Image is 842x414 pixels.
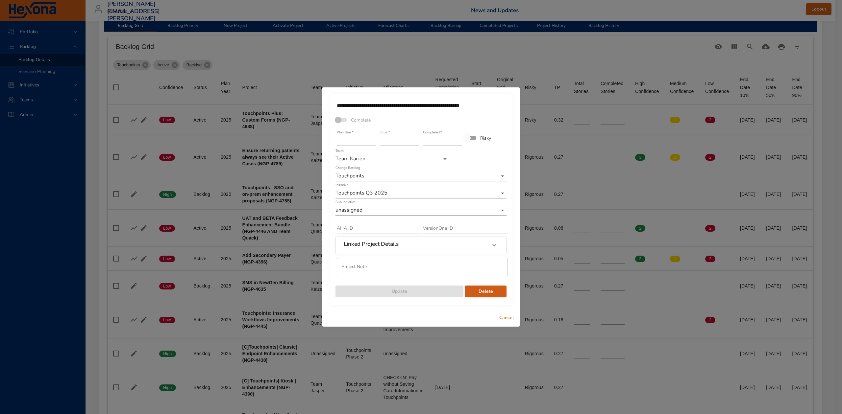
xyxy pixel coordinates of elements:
[335,149,344,153] label: Team
[465,286,507,298] button: Delete
[480,135,491,142] span: Risky
[335,171,507,181] div: Touchpoints
[470,287,501,296] span: Delete
[351,117,371,124] span: Complete
[335,183,348,187] label: Initiative
[336,237,506,253] div: Linked Project Details
[380,131,390,134] label: Total
[423,131,442,134] label: Completed
[335,154,449,164] div: Team Kaizen
[335,205,507,216] div: unassigned
[344,241,399,247] h6: Linked Project Details
[499,314,514,322] span: Cancel
[335,188,507,198] div: Touchpoints Q3 2025
[496,312,517,324] button: Cancel
[337,131,353,134] label: Plan Year
[335,166,360,170] label: Change Backlog
[335,200,356,204] label: Sub Initiative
